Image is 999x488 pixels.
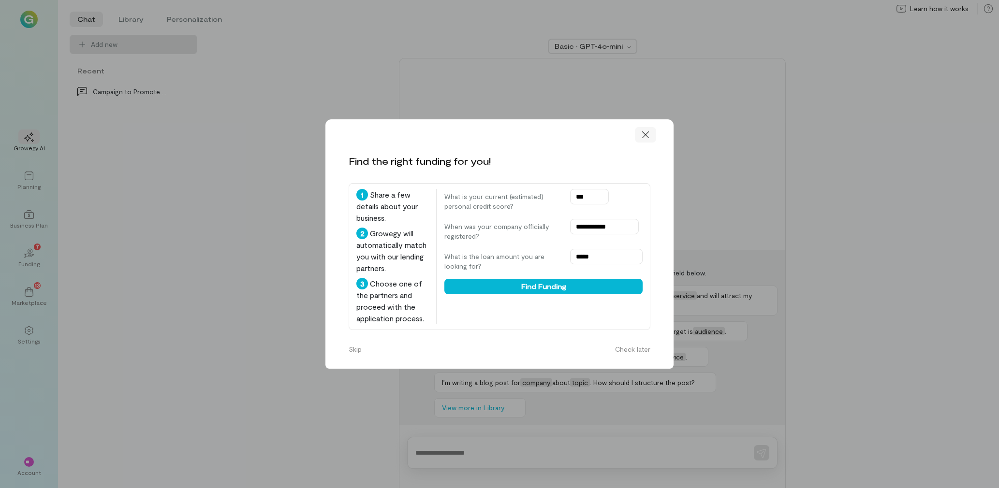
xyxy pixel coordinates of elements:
button: Find Funding [444,279,643,294]
div: 2 [356,228,368,239]
label: When was your company officially registered? [444,222,560,241]
label: What is the loan amount you are looking for? [444,252,560,271]
div: Find the right funding for you! [349,154,491,168]
button: Skip [343,342,367,357]
div: 1 [356,189,368,201]
div: 3 [356,278,368,289]
label: What is your current (estimated) personal credit score? [444,192,560,211]
div: Choose one of the partners and proceed with the application process. [356,278,428,324]
div: Growegy will automatically match you with our lending partners. [356,228,428,274]
div: Share a few details about your business. [356,189,428,224]
button: Check later [609,342,656,357]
